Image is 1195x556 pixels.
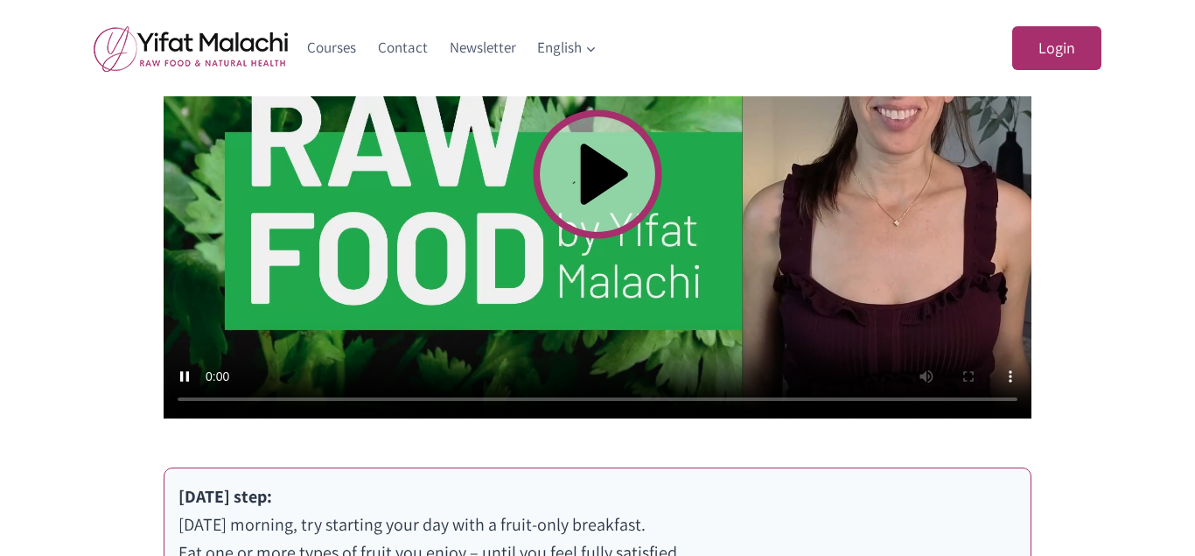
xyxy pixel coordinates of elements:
a: Courses [297,27,367,69]
img: yifat_logo41_en.png [94,25,288,72]
a: Login [1012,26,1101,71]
a: Contact [367,27,439,69]
button: Child menu of English [527,27,608,69]
strong: [DATE] step: [178,485,272,508]
a: Newsletter [438,27,527,69]
nav: Primary Navigation [297,27,608,69]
